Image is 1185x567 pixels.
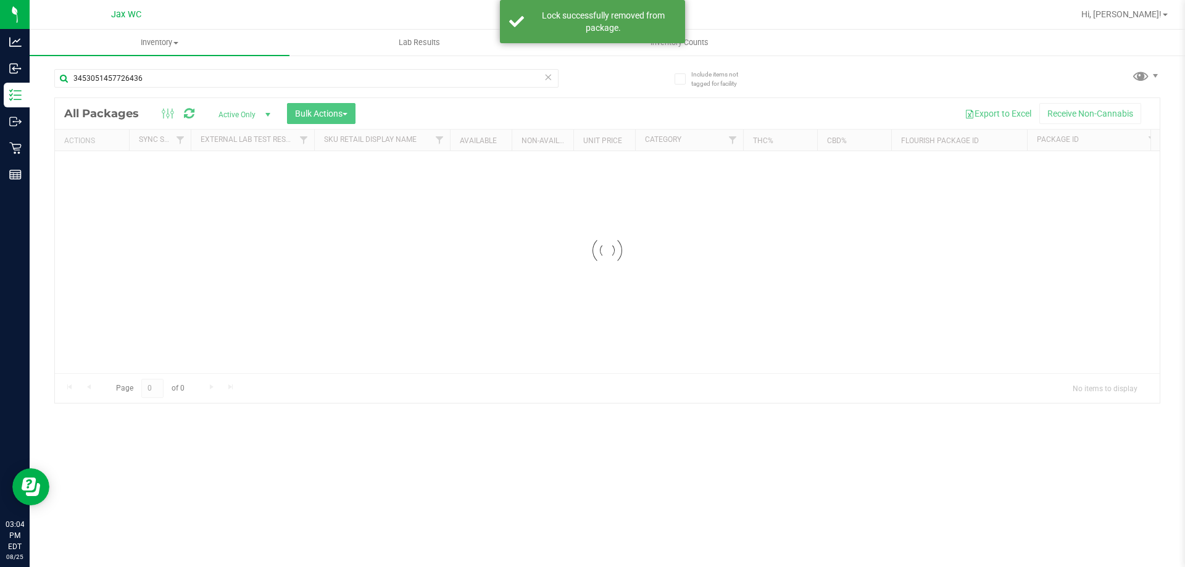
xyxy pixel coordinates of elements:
[9,36,22,48] inline-svg: Analytics
[544,69,552,85] span: Clear
[9,142,22,154] inline-svg: Retail
[691,70,753,88] span: Include items not tagged for facility
[111,9,141,20] span: Jax WC
[30,37,289,48] span: Inventory
[382,37,457,48] span: Lab Results
[6,519,24,552] p: 03:04 PM EDT
[9,168,22,181] inline-svg: Reports
[531,9,676,34] div: Lock successfully removed from package.
[6,552,24,561] p: 08/25
[9,62,22,75] inline-svg: Inbound
[9,89,22,101] inline-svg: Inventory
[9,115,22,128] inline-svg: Outbound
[289,30,549,56] a: Lab Results
[1081,9,1162,19] span: Hi, [PERSON_NAME]!
[12,468,49,505] iframe: Resource center
[30,30,289,56] a: Inventory
[54,69,559,88] input: Search Package ID, Item Name, SKU, Lot or Part Number...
